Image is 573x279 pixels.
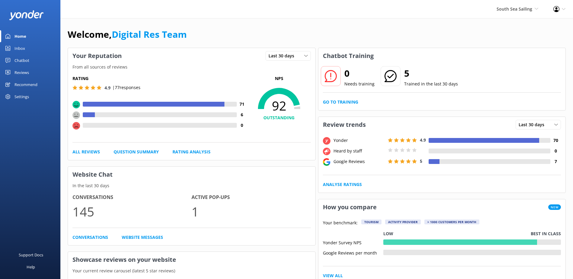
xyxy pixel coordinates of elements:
[247,75,311,82] p: NPS
[68,252,315,268] h3: Showcase reviews on your website
[497,6,532,12] span: South Sea Sailing
[68,167,315,182] h3: Website Chat
[323,250,383,255] div: Google Reviews per month
[72,149,100,155] a: All Reviews
[420,137,426,143] span: 4.9
[68,48,126,64] h3: Your Reputation
[383,230,393,237] p: Low
[550,148,561,154] h4: 0
[68,27,187,42] h1: Welcome,
[385,220,421,224] div: Activity Provider
[14,91,29,103] div: Settings
[192,201,311,222] p: 1
[237,122,247,129] h4: 0
[332,137,386,144] div: Yonder
[237,111,247,118] h4: 6
[68,182,315,189] p: In the last 30 days
[404,66,458,81] h2: 5
[68,268,315,274] p: Your current review carousel (latest 5 star reviews)
[332,148,386,154] div: Heard by staff
[72,194,192,201] h4: Conversations
[247,114,311,121] h4: OUTSTANDING
[550,137,561,144] h4: 70
[344,81,375,87] p: Needs training
[323,220,358,227] p: Your benchmark:
[247,98,311,113] span: 92
[361,220,381,224] div: Tourism
[323,272,343,279] a: View All
[114,149,159,155] a: Question Summary
[112,28,187,40] a: Digital Res Team
[112,84,140,91] p: | 77 responses
[72,201,192,222] p: 145
[105,85,111,91] span: 4.9
[318,117,370,133] h3: Review trends
[548,204,561,210] span: New
[424,220,479,224] div: > 1000 customers per month
[332,158,386,165] div: Google Reviews
[14,66,29,79] div: Reviews
[237,101,247,107] h4: 71
[19,249,43,261] div: Support Docs
[404,81,458,87] p: Trained in the last 30 days
[318,199,381,215] h3: How you compare
[68,64,315,70] p: From all sources of reviews
[72,234,108,241] a: Conversations
[9,10,44,20] img: yonder-white-logo.png
[27,261,35,273] div: Help
[14,79,37,91] div: Recommend
[318,48,378,64] h3: Chatbot Training
[344,66,375,81] h2: 0
[122,234,163,241] a: Website Messages
[72,75,247,82] h5: Rating
[192,194,311,201] h4: Active Pop-ups
[14,54,29,66] div: Chatbot
[172,149,211,155] a: Rating Analysis
[519,121,548,128] span: Last 30 days
[550,158,561,165] h4: 7
[323,239,383,245] div: Yonder Survey NPS
[269,53,298,59] span: Last 30 days
[531,230,561,237] p: Best in class
[323,181,362,188] a: Analyse Ratings
[14,30,26,42] div: Home
[323,99,358,105] a: Go to Training
[420,158,422,164] span: 5
[14,42,25,54] div: Inbox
